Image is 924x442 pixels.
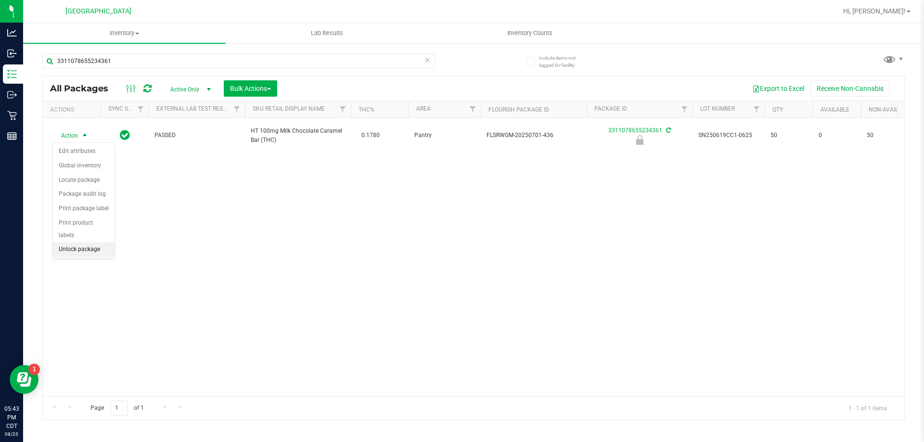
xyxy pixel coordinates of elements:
[28,364,40,375] iframe: Resource center unread badge
[50,106,97,113] div: Actions
[230,85,271,92] span: Bulk Actions
[869,106,911,113] a: Non-Available
[746,80,810,97] button: Export to Excel
[53,242,115,257] li: Unlock package
[79,129,91,142] span: select
[487,131,581,140] span: FLSRWGM-20250701-436
[749,101,765,117] a: Filter
[7,49,17,58] inline-svg: Inbound
[156,105,232,112] a: External Lab Test Result
[23,29,226,38] span: Inventory
[428,23,631,43] a: Inventory Counts
[7,90,17,100] inline-svg: Outbound
[494,29,565,38] span: Inventory Counts
[465,101,481,117] a: Filter
[608,127,662,134] a: 3311078655234361
[23,23,226,43] a: Inventory
[42,54,436,68] input: Search Package ID, Item Name, SKU, Lot or Part Number...
[110,401,128,416] input: 1
[53,187,115,202] li: Package audit log
[335,101,351,117] a: Filter
[154,131,239,140] span: PASSED
[424,54,431,66] span: Clear
[53,144,115,159] li: Edit attributes
[698,131,759,140] span: SN250619CC1-0625
[7,131,17,141] inline-svg: Reports
[585,135,694,145] div: Newly Received
[53,159,115,173] li: Global inventory
[53,202,115,216] li: Print package label
[226,23,428,43] a: Lab Results
[298,29,356,38] span: Lab Results
[665,127,671,134] span: Sync from Compliance System
[7,28,17,38] inline-svg: Analytics
[488,106,549,113] a: Flourish Package ID
[50,83,118,94] span: All Packages
[120,128,130,142] span: In Sync
[867,131,903,140] span: 50
[359,106,374,113] a: THC%
[10,365,38,394] iframe: Resource center
[843,7,906,15] span: Hi, [PERSON_NAME]!
[229,101,245,117] a: Filter
[65,7,131,15] span: [GEOGRAPHIC_DATA]
[251,126,345,145] span: HT 100mg Milk Chocolate Caramel Bar (THC)
[7,69,17,79] inline-svg: Inventory
[770,131,807,140] span: 50
[53,216,115,242] li: Print product labels
[539,54,587,69] span: Include items not tagged for facility
[7,111,17,120] inline-svg: Retail
[414,131,475,140] span: Pantry
[52,129,78,142] span: Action
[253,105,325,112] a: Sku Retail Display Name
[4,404,19,430] p: 05:43 PM CDT
[133,101,149,117] a: Filter
[4,430,19,438] p: 08/25
[841,401,895,415] span: 1 - 1 of 1 items
[594,105,627,112] a: Package ID
[821,106,849,113] a: Available
[82,401,152,416] span: Page of 1
[810,80,890,97] button: Receive Non-Cannabis
[108,105,145,112] a: Sync Status
[700,105,735,112] a: Lot Number
[772,106,783,113] a: Qty
[53,173,115,188] li: Locate package
[819,131,855,140] span: 0
[677,101,693,117] a: Filter
[357,128,385,142] span: 0.1780
[416,105,431,112] a: Area
[224,80,277,97] button: Bulk Actions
